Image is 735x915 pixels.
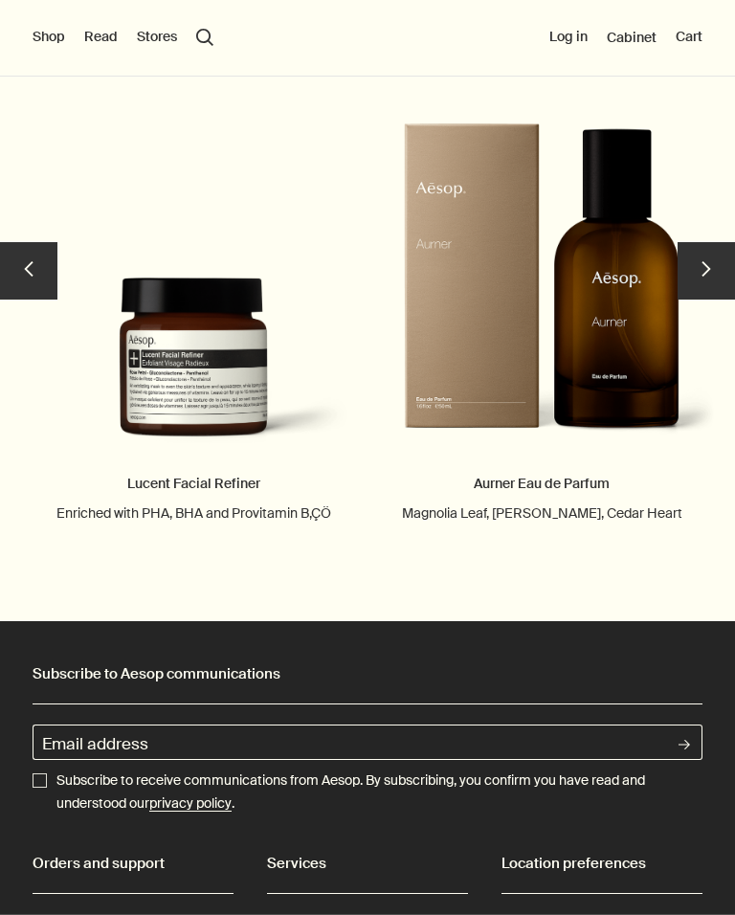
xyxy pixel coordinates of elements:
[676,28,702,47] button: Cart
[19,100,367,523] a: Lucent Facial Refiner Enriched with PHA, BHA and Provitamin B‚ÇÖ Lucent Facial Refiner
[196,29,213,46] button: Open search
[33,28,65,47] button: Shop
[149,792,232,815] a: privacy policy
[149,794,232,812] u: privacy policy
[56,770,702,815] p: Subscribe to receive communications from Aesop. By subscribing, you confirm you have read and und...
[501,849,702,878] h2: Location preferences
[678,242,735,300] button: next slide
[33,725,667,760] input: Email address
[33,849,234,878] h2: Orders and support
[33,659,702,688] h2: Subscribe to Aesop communications
[84,28,118,47] button: Read
[549,28,588,47] button: Log in
[607,29,657,46] a: Cabinet
[137,28,177,47] button: Stores
[267,849,468,878] h2: Services
[367,100,716,523] a: Aurner Eau de Parfum Magnolia Leaf, [PERSON_NAME], Cedar Heart Aurner Eau de Parfum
